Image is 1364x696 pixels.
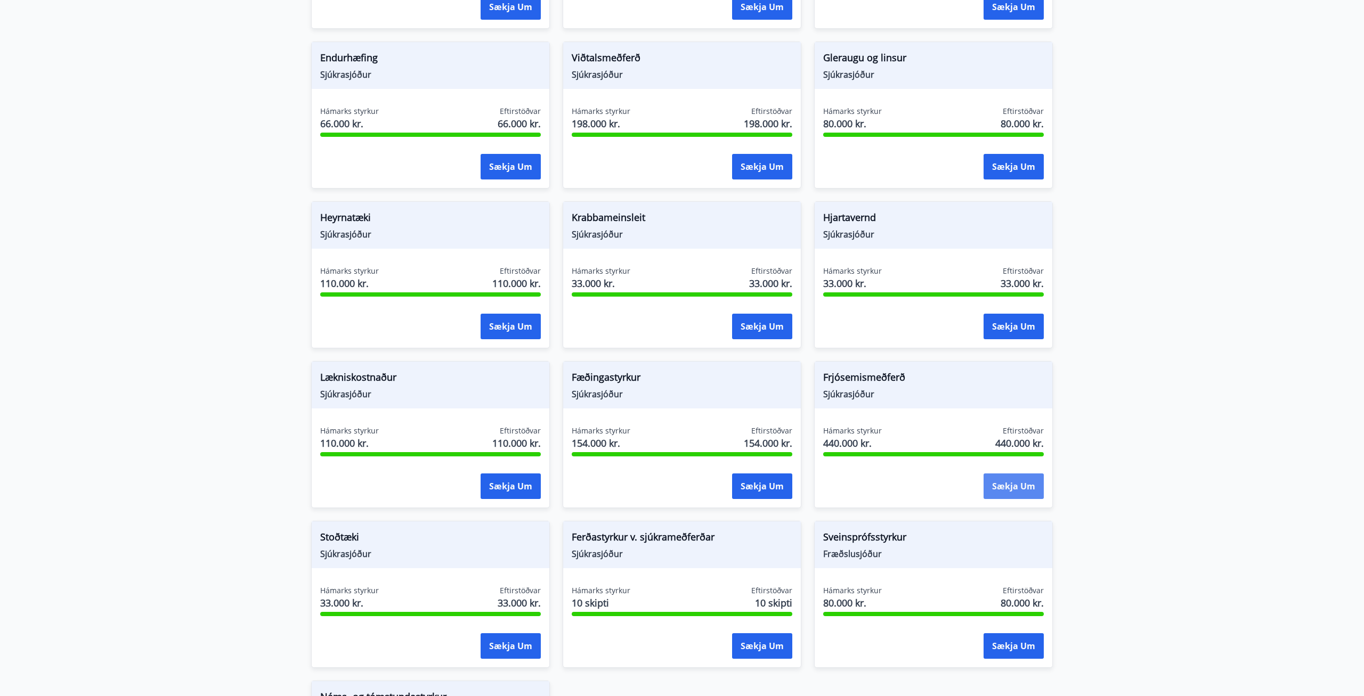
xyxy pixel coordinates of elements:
[1003,585,1044,596] span: Eftirstöðvar
[823,596,882,610] span: 80.000 kr.
[572,388,792,400] span: Sjúkrasjóður
[481,633,541,659] button: Sækja um
[1003,266,1044,276] span: Eftirstöðvar
[823,548,1044,560] span: Fræðslusjóður
[823,425,882,436] span: Hámarks styrkur
[320,51,541,69] span: Endurhæfing
[572,210,792,228] span: Krabbameinsleit
[572,548,792,560] span: Sjúkrasjóður
[320,210,541,228] span: Heyrnatæki
[500,266,541,276] span: Eftirstöðvar
[1001,276,1044,290] span: 33.000 kr.
[823,530,1044,548] span: Sveinsprófsstyrkur
[500,585,541,596] span: Eftirstöðvar
[320,266,379,276] span: Hámarks styrkur
[823,51,1044,69] span: Gleraugu og linsur
[995,436,1044,450] span: 440.000 kr.
[320,388,541,400] span: Sjúkrasjóður
[751,106,792,117] span: Eftirstöðvar
[320,530,541,548] span: Stoðtæki
[481,314,541,339] button: Sækja um
[984,154,1044,179] button: Sækja um
[492,276,541,290] span: 110.000 kr.
[320,548,541,560] span: Sjúkrasjóður
[572,425,630,436] span: Hámarks styrkur
[498,596,541,610] span: 33.000 kr.
[823,585,882,596] span: Hámarks styrkur
[1001,117,1044,130] span: 80.000 kr.
[320,69,541,80] span: Sjúkrasjóður
[572,51,792,69] span: Viðtalsmeðferð
[732,314,792,339] button: Sækja um
[751,266,792,276] span: Eftirstöðvar
[572,370,792,388] span: Fæðingastyrkur
[572,106,630,117] span: Hámarks styrkur
[320,436,379,450] span: 110.000 kr.
[823,228,1044,240] span: Sjúkrasjóður
[744,436,792,450] span: 154.000 kr.
[823,370,1044,388] span: Frjósemismeðferð
[751,425,792,436] span: Eftirstöðvar
[1001,596,1044,610] span: 80.000 kr.
[755,596,792,610] span: 10 skipti
[823,436,882,450] span: 440.000 kr.
[1003,425,1044,436] span: Eftirstöðvar
[481,154,541,179] button: Sækja um
[744,117,792,130] span: 198.000 kr.
[984,633,1044,659] button: Sækja um
[572,585,630,596] span: Hámarks styrkur
[823,266,882,276] span: Hámarks styrkur
[320,585,379,596] span: Hámarks styrkur
[572,276,630,290] span: 33.000 kr.
[320,276,379,290] span: 110.000 kr.
[751,585,792,596] span: Eftirstöðvar
[500,106,541,117] span: Eftirstöðvar
[320,117,379,130] span: 66.000 kr.
[320,425,379,436] span: Hámarks styrkur
[320,228,541,240] span: Sjúkrasjóður
[500,425,541,436] span: Eftirstöðvar
[732,154,792,179] button: Sækja um
[572,530,792,548] span: Ferðastyrkur v. sjúkrameðferðar
[481,473,541,499] button: Sækja um
[572,596,630,610] span: 10 skipti
[320,596,379,610] span: 33.000 kr.
[572,228,792,240] span: Sjúkrasjóður
[732,473,792,499] button: Sækja um
[984,314,1044,339] button: Sækja um
[572,117,630,130] span: 198.000 kr.
[572,436,630,450] span: 154.000 kr.
[823,117,882,130] span: 80.000 kr.
[823,210,1044,228] span: Hjartavernd
[498,117,541,130] span: 66.000 kr.
[984,473,1044,499] button: Sækja um
[823,106,882,117] span: Hámarks styrkur
[320,106,379,117] span: Hámarks styrkur
[732,633,792,659] button: Sækja um
[823,69,1044,80] span: Sjúkrasjóður
[572,266,630,276] span: Hámarks styrkur
[1003,106,1044,117] span: Eftirstöðvar
[320,370,541,388] span: Lækniskostnaður
[823,388,1044,400] span: Sjúkrasjóður
[823,276,882,290] span: 33.000 kr.
[572,69,792,80] span: Sjúkrasjóður
[749,276,792,290] span: 33.000 kr.
[492,436,541,450] span: 110.000 kr.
